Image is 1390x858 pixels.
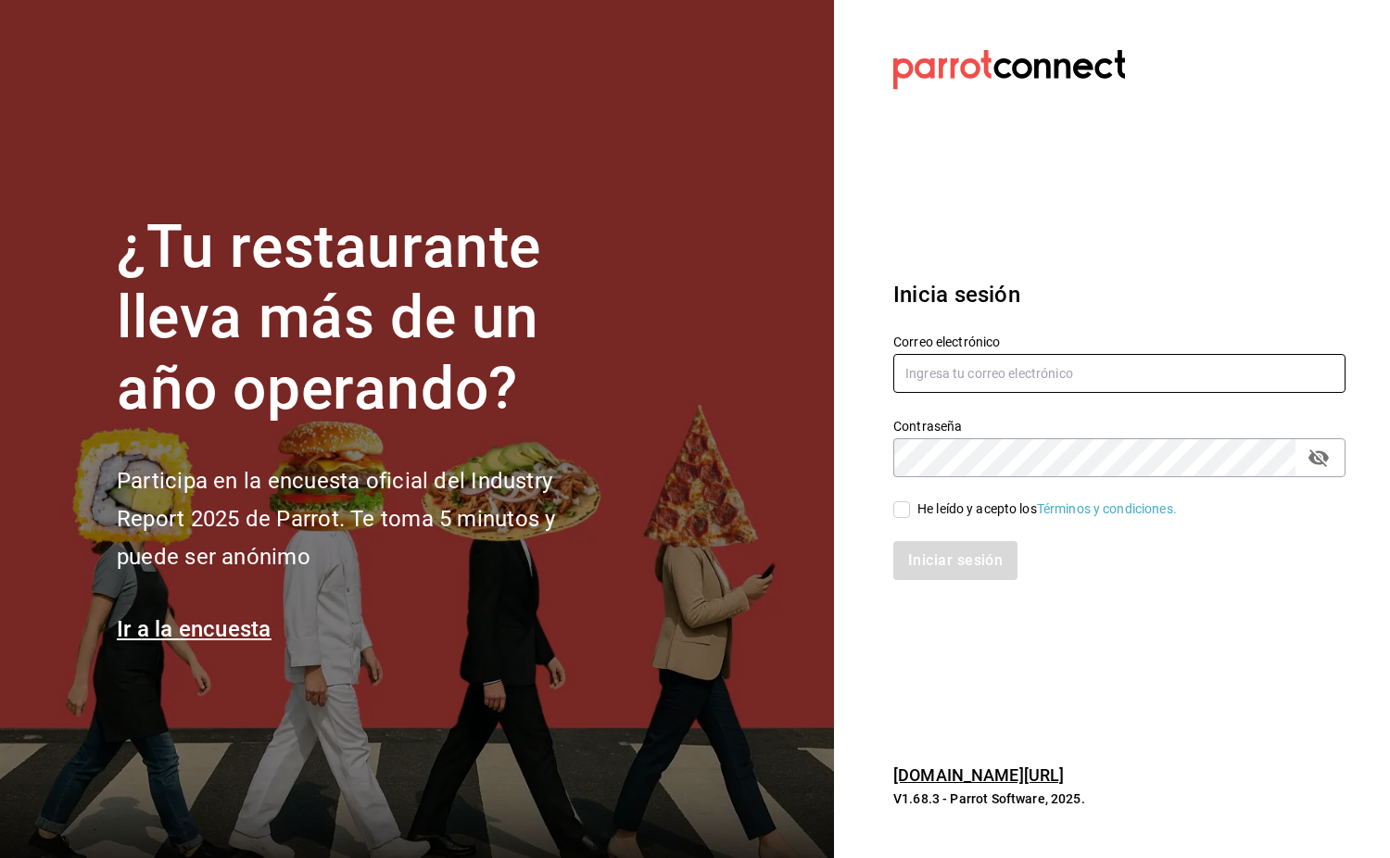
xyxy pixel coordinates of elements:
[917,499,1177,519] div: He leído y acepto los
[117,462,617,575] h2: Participa en la encuesta oficial del Industry Report 2025 de Parrot. Te toma 5 minutos y puede se...
[893,334,1346,347] label: Correo electrónico
[893,278,1346,311] h3: Inicia sesión
[117,212,617,425] h1: ¿Tu restaurante lleva más de un año operando?
[893,354,1346,393] input: Ingresa tu correo electrónico
[893,765,1064,785] a: [DOMAIN_NAME][URL]
[1037,501,1177,516] a: Términos y condiciones.
[893,419,1346,432] label: Contraseña
[893,789,1346,808] p: V1.68.3 - Parrot Software, 2025.
[1303,442,1334,473] button: passwordField
[117,616,272,642] a: Ir a la encuesta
